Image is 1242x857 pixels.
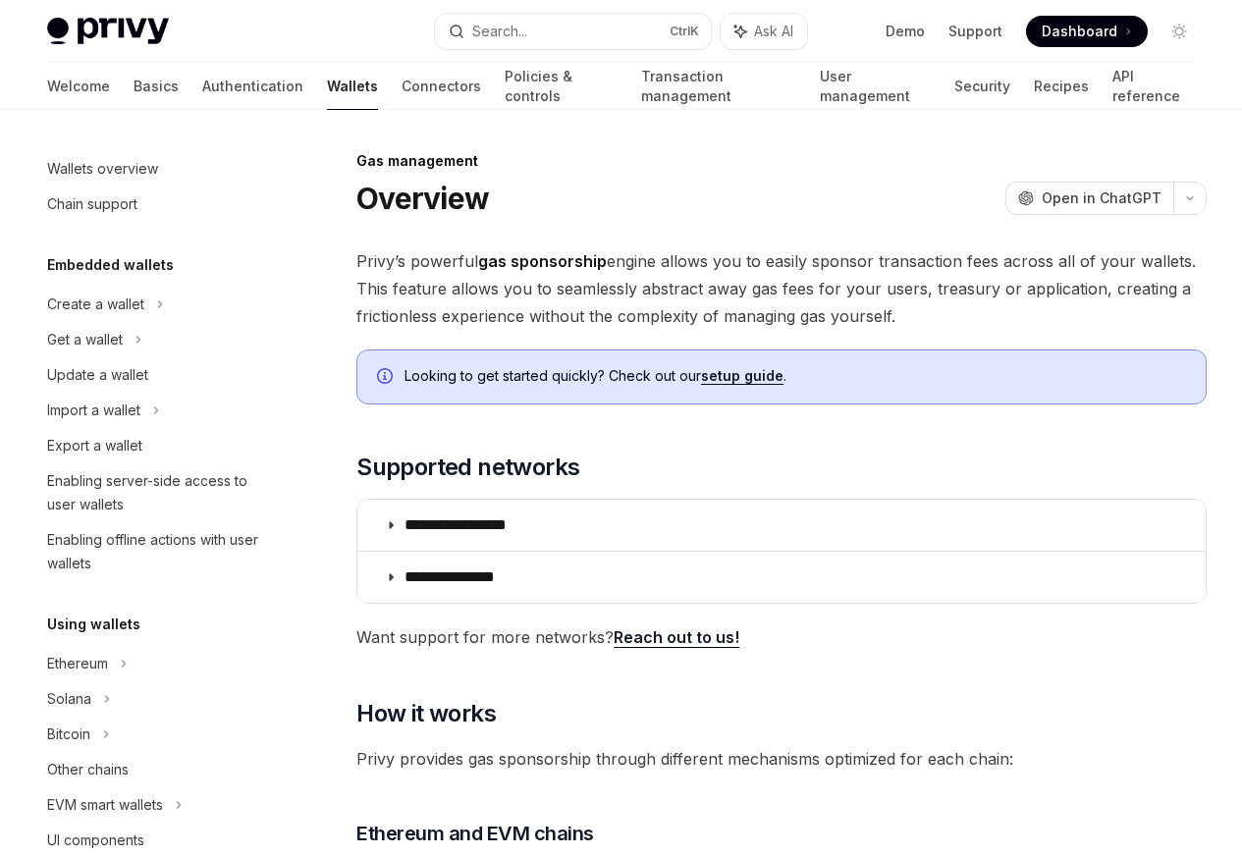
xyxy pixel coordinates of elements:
[405,366,1186,386] span: Looking to get started quickly? Check out our .
[47,469,271,516] div: Enabling server-side access to user wallets
[754,22,793,41] span: Ask AI
[954,63,1010,110] a: Security
[47,293,144,316] div: Create a wallet
[47,758,129,781] div: Other chains
[47,829,144,852] div: UI components
[402,63,481,110] a: Connectors
[356,698,496,729] span: How it works
[202,63,303,110] a: Authentication
[435,14,711,49] button: Search...CtrlK
[356,623,1207,651] span: Want support for more networks?
[1042,188,1161,208] span: Open in ChatGPT
[47,63,110,110] a: Welcome
[721,14,807,49] button: Ask AI
[478,251,607,271] strong: gas sponsorship
[1042,22,1117,41] span: Dashboard
[31,428,283,463] a: Export a wallet
[47,687,91,711] div: Solana
[356,151,1207,171] div: Gas management
[1163,16,1195,47] button: Toggle dark mode
[670,24,699,39] span: Ctrl K
[31,752,283,787] a: Other chains
[356,745,1207,773] span: Privy provides gas sponsorship through different mechanisms optimized for each chain:
[47,18,169,45] img: light logo
[641,63,797,110] a: Transaction management
[47,253,174,277] h5: Embedded wallets
[1026,16,1148,47] a: Dashboard
[948,22,1002,41] a: Support
[47,723,90,746] div: Bitcoin
[327,63,378,110] a: Wallets
[134,63,179,110] a: Basics
[47,328,123,351] div: Get a wallet
[47,192,137,216] div: Chain support
[356,820,594,847] span: Ethereum and EVM chains
[614,627,739,648] a: Reach out to us!
[886,22,925,41] a: Demo
[31,187,283,222] a: Chain support
[31,463,283,522] a: Enabling server-side access to user wallets
[356,452,579,483] span: Supported networks
[356,181,489,216] h1: Overview
[472,20,527,43] div: Search...
[1005,182,1173,215] button: Open in ChatGPT
[47,157,158,181] div: Wallets overview
[701,367,783,385] a: setup guide
[47,363,148,387] div: Update a wallet
[1034,63,1089,110] a: Recipes
[47,528,271,575] div: Enabling offline actions with user wallets
[47,652,108,675] div: Ethereum
[47,399,140,422] div: Import a wallet
[1112,63,1195,110] a: API reference
[377,368,397,388] svg: Info
[820,63,931,110] a: User management
[31,151,283,187] a: Wallets overview
[47,613,140,636] h5: Using wallets
[356,247,1207,330] span: Privy’s powerful engine allows you to easily sponsor transaction fees across all of your wallets....
[31,522,283,581] a: Enabling offline actions with user wallets
[31,357,283,393] a: Update a wallet
[47,434,142,457] div: Export a wallet
[505,63,618,110] a: Policies & controls
[47,793,163,817] div: EVM smart wallets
